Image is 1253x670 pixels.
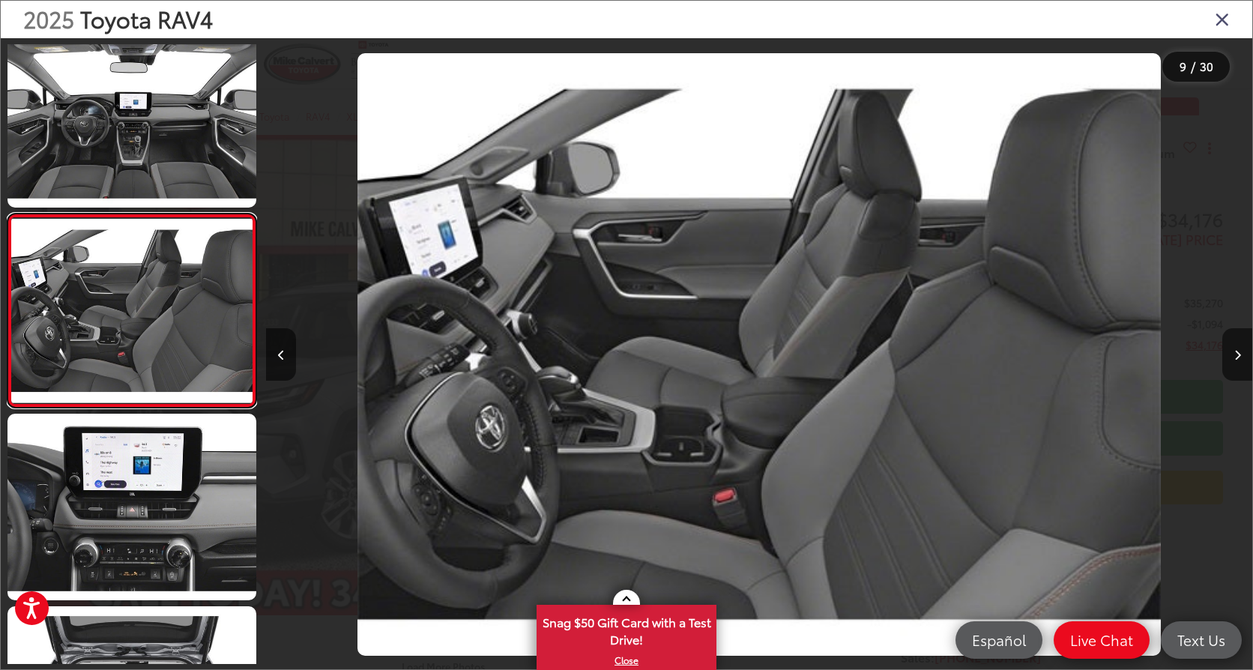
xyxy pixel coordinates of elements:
span: Text Us [1170,630,1233,649]
a: Español [955,621,1042,659]
span: 2025 [23,2,74,34]
img: 2025 Toyota RAV4 XLE Premium [9,218,255,402]
span: 30 [1200,58,1213,74]
img: 2025 Toyota RAV4 XLE Premium [5,412,259,603]
span: Live Chat [1063,630,1141,649]
span: Español [964,630,1033,649]
button: Next image [1222,328,1252,381]
button: Previous image [266,328,296,381]
a: Text Us [1161,621,1242,659]
i: Close gallery [1215,9,1230,28]
div: 2025 Toyota RAV4 XLE Premium 8 [266,53,1252,657]
img: 2025 Toyota RAV4 XLE Premium [5,19,259,210]
span: Snag $50 Gift Card with a Test Drive! [538,606,715,652]
span: 9 [1180,58,1186,74]
img: 2025 Toyota RAV4 XLE Premium [357,53,1162,657]
span: Toyota RAV4 [80,2,213,34]
span: / [1189,61,1197,72]
a: Live Chat [1054,621,1150,659]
